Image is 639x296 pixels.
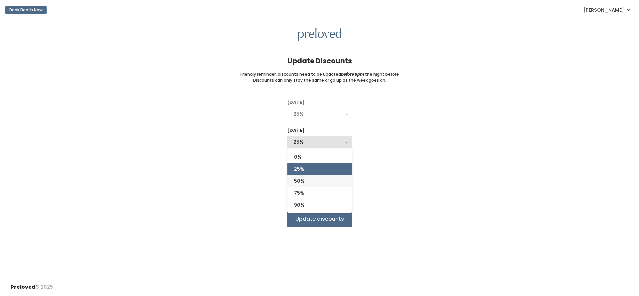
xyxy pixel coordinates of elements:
[293,138,346,146] div: 25%
[287,99,305,106] label: [DATE]
[253,77,386,83] small: Discounts can only stay the same or go up as the week goes on.
[11,284,35,290] span: Preloved
[294,189,304,197] span: 75%
[293,110,346,118] div: 25%
[294,153,301,161] span: 0%
[294,177,304,185] span: 50%
[11,278,53,291] div: © 2025
[583,6,624,14] span: [PERSON_NAME]
[240,71,399,77] small: Friendly reminder, discounts need to be updated the night before
[5,6,47,14] button: Book Booth Now
[287,136,352,148] button: 25%
[577,3,636,17] a: [PERSON_NAME]
[287,57,352,65] h4: Update Discounts
[5,3,47,17] a: Book Booth Now
[287,108,352,120] button: 25%
[287,211,352,227] input: Update discounts
[294,201,304,209] span: 90%
[294,165,304,173] span: 25%
[298,28,341,41] img: preloved logo
[341,71,364,77] i: before 6pm
[287,127,305,134] label: [DATE]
